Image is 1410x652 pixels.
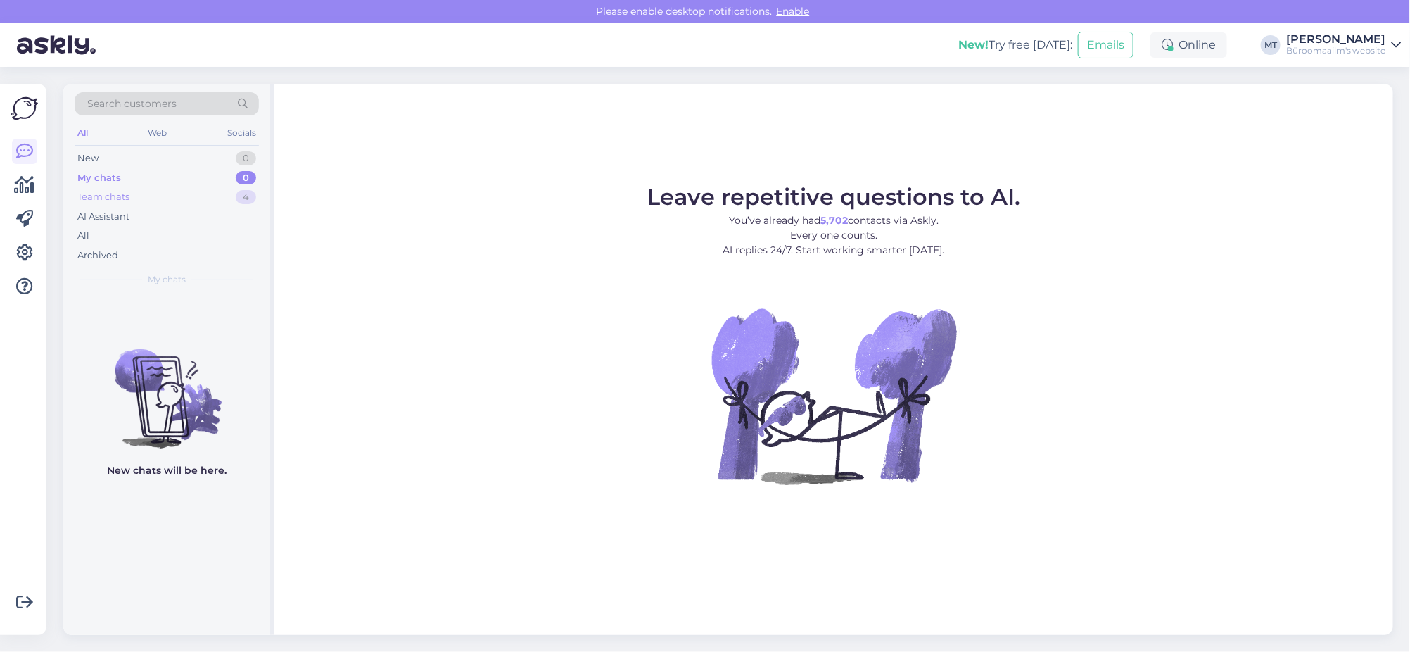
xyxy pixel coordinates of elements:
[1286,34,1386,45] div: [PERSON_NAME]
[77,171,121,185] div: My chats
[707,269,960,522] img: No Chat active
[107,463,227,478] p: New chats will be here.
[75,124,91,142] div: All
[224,124,259,142] div: Socials
[77,190,129,204] div: Team chats
[87,96,177,111] span: Search customers
[958,37,1072,54] div: Try free [DATE]:
[77,229,89,243] div: All
[236,190,256,204] div: 4
[63,324,270,451] img: No chats
[1150,32,1227,58] div: Online
[236,171,256,185] div: 0
[773,5,814,18] span: Enable
[958,38,989,51] b: New!
[1286,45,1386,56] div: Büroomaailm's website
[77,210,129,224] div: AI Assistant
[11,95,38,122] img: Askly Logo
[148,273,186,286] span: My chats
[77,249,118,263] div: Archived
[647,183,1021,211] span: Leave repetitive questions to AI.
[146,124,170,142] div: Web
[1078,32,1133,58] button: Emails
[77,151,99,165] div: New
[647,213,1021,258] p: You’ve already had contacts via Askly. Every one counts. AI replies 24/7. Start working smarter [...
[820,214,848,227] b: 5,702
[1261,35,1281,55] div: MT
[236,151,256,165] div: 0
[1286,34,1402,56] a: [PERSON_NAME]Büroomaailm's website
